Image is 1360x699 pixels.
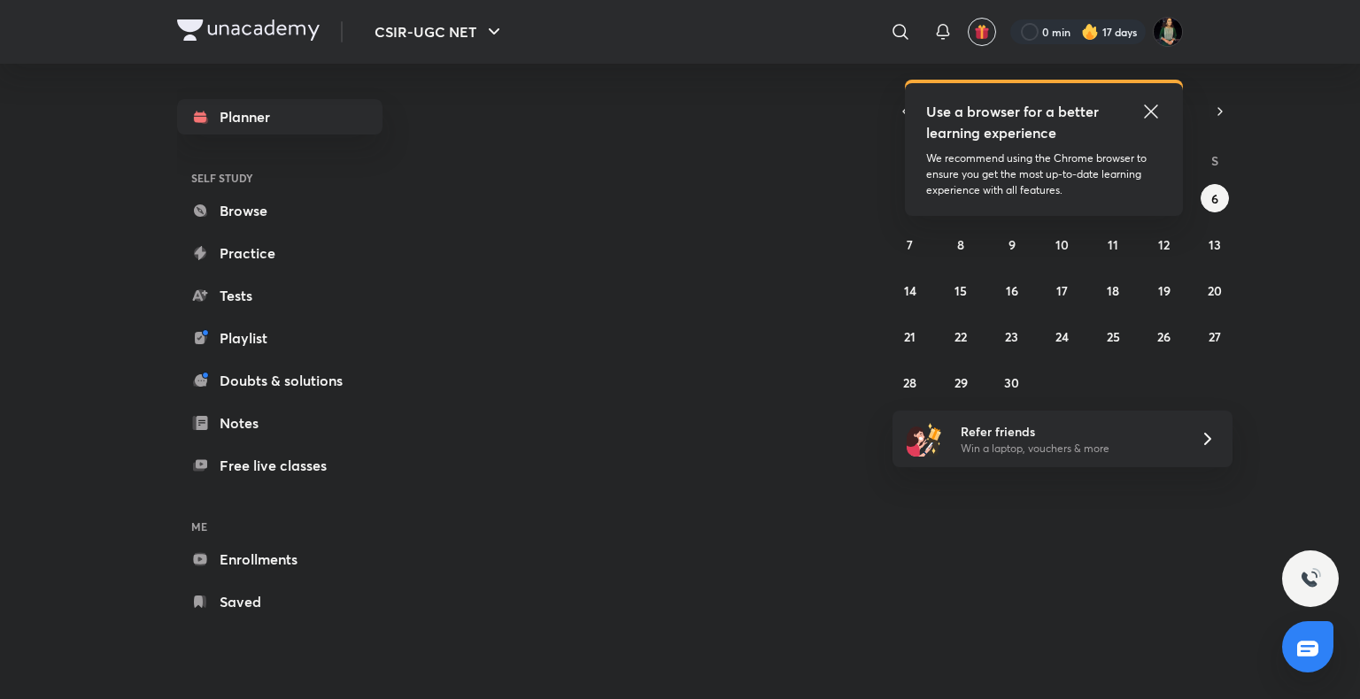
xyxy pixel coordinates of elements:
abbr: September 28, 2025 [903,374,916,391]
abbr: September 15, 2025 [954,282,967,299]
button: September 9, 2025 [998,230,1026,258]
a: Browse [177,193,382,228]
abbr: September 9, 2025 [1008,236,1016,253]
h6: SELF STUDY [177,163,382,193]
button: September 18, 2025 [1099,276,1127,304]
button: September 14, 2025 [896,276,924,304]
button: September 22, 2025 [947,322,975,350]
button: September 23, 2025 [998,322,1026,350]
abbr: Saturday [1211,152,1218,169]
abbr: September 12, 2025 [1158,236,1170,253]
abbr: September 26, 2025 [1157,328,1171,345]
a: Practice [177,235,382,271]
a: Company Logo [177,19,320,45]
abbr: September 10, 2025 [1055,236,1069,253]
p: We recommend using the Chrome browser to ensure you get the most up-to-date learning experience w... [926,150,1162,198]
img: referral [907,421,942,457]
img: avatar [974,24,990,40]
button: September 15, 2025 [947,276,975,304]
abbr: September 19, 2025 [1158,282,1171,299]
button: September 17, 2025 [1048,276,1077,304]
abbr: September 14, 2025 [904,282,916,299]
button: September 21, 2025 [896,322,924,350]
abbr: September 27, 2025 [1209,328,1221,345]
button: September 24, 2025 [1048,322,1077,350]
abbr: September 11, 2025 [1108,236,1118,253]
abbr: September 24, 2025 [1055,328,1069,345]
button: September 27, 2025 [1201,322,1229,350]
button: September 10, 2025 [1048,230,1077,258]
a: Planner [177,99,382,134]
abbr: September 17, 2025 [1056,282,1068,299]
abbr: September 25, 2025 [1107,328,1120,345]
button: September 30, 2025 [998,368,1026,396]
button: September 19, 2025 [1150,276,1178,304]
button: September 25, 2025 [1099,322,1127,350]
p: Win a laptop, vouchers & more [961,441,1178,457]
button: September 29, 2025 [947,368,975,396]
h6: ME [177,511,382,542]
button: September 6, 2025 [1201,184,1229,212]
abbr: September 20, 2025 [1208,282,1222,299]
abbr: September 22, 2025 [954,328,967,345]
abbr: September 13, 2025 [1209,236,1221,253]
img: Vamakshi Sharma [1153,17,1183,47]
button: September 16, 2025 [998,276,1026,304]
abbr: September 21, 2025 [904,328,916,345]
a: Notes [177,405,382,441]
abbr: September 23, 2025 [1005,328,1018,345]
img: Company Logo [177,19,320,41]
button: September 26, 2025 [1150,322,1178,350]
h6: Refer friends [961,422,1178,441]
abbr: September 29, 2025 [954,374,968,391]
button: September 7, 2025 [896,230,924,258]
button: September 12, 2025 [1150,230,1178,258]
abbr: September 6, 2025 [1211,190,1218,207]
a: Doubts & solutions [177,363,382,398]
img: streak [1081,23,1099,41]
a: Enrollments [177,542,382,577]
button: September 28, 2025 [896,368,924,396]
abbr: September 18, 2025 [1107,282,1119,299]
abbr: September 8, 2025 [957,236,964,253]
abbr: September 7, 2025 [907,236,913,253]
a: Free live classes [177,448,382,483]
a: Saved [177,584,382,619]
button: CSIR-UGC NET [364,14,515,50]
abbr: September 30, 2025 [1004,374,1019,391]
button: September 20, 2025 [1201,276,1229,304]
h5: Use a browser for a better learning experience [926,101,1102,143]
button: avatar [968,18,996,46]
a: Tests [177,278,382,313]
button: September 8, 2025 [947,230,975,258]
button: September 11, 2025 [1099,230,1127,258]
img: ttu [1300,568,1321,589]
a: Playlist [177,320,382,356]
button: September 13, 2025 [1201,230,1229,258]
abbr: September 16, 2025 [1006,282,1018,299]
